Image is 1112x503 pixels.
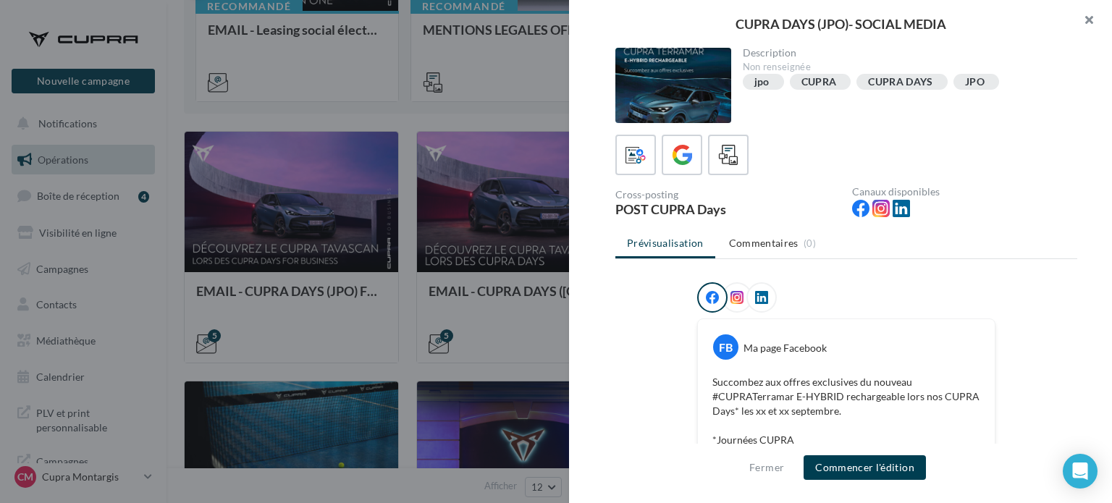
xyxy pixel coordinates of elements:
div: CUPRA DAYS (JPO)- SOCIAL MEDIA [592,17,1089,30]
button: Commencer l'édition [804,455,926,480]
span: Commentaires [729,236,799,250]
div: FB [713,334,738,360]
button: Fermer [744,459,790,476]
div: Canaux disponibles [852,187,1077,197]
div: Description [743,48,1066,58]
div: Cross-posting [615,190,841,200]
div: Ma page Facebook [744,341,827,355]
div: Non renseignée [743,61,1066,74]
div: CUPRA [801,77,837,88]
div: POST CUPRA Days [615,203,841,216]
div: JPO [965,77,985,88]
div: CUPRA DAYS [868,77,933,88]
div: jpo [754,77,770,88]
div: Open Intercom Messenger [1063,454,1098,489]
p: Succombez aux offres exclusives du nouveau #CUPRATerramar E-HYBRID rechargeable lors nos CUPRA Da... [712,375,980,447]
span: (0) [804,237,816,249]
